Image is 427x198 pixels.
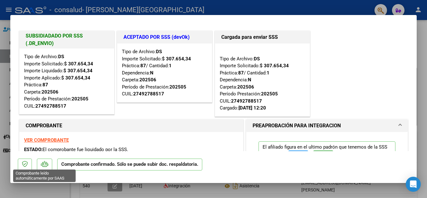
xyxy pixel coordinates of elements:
[139,77,156,83] strong: 202506
[63,68,93,74] strong: $ 307.654,34
[58,54,64,59] strong: DS
[260,63,289,69] strong: $ 307.654,34
[35,103,66,110] div: 27492788517
[313,150,333,162] button: SSS
[267,70,269,76] strong: 1
[259,141,395,165] p: El afiliado figura en el ultimo padrón que tenemos de la SSS de
[246,119,408,132] mat-expansion-panel-header: PREAPROBACIÓN PARA INTEGRACION
[26,32,108,47] h1: SUBSIDIADADO POR SSS (.DR_ENVIO)
[42,89,58,95] strong: 202506
[61,75,90,81] strong: $ 307.654,34
[406,177,421,192] div: Open Intercom Messenger
[43,147,128,152] span: El comprobante fue liquidado por la SSS.
[231,98,262,105] div: 27492788517
[72,96,88,102] strong: 202505
[123,33,206,41] h1: ACEPTADO POR SSS (devOk)
[57,159,202,171] p: Comprobante confirmado. Sólo se puede subir doc. respaldatoria.
[122,48,207,98] div: Tipo de Archivo: Importe Solicitado: Práctica: / Cantidad: Dependencia: Carpeta: Período de Prest...
[162,56,191,62] strong: $ 307.654,34
[220,48,305,112] div: Tipo de Archivo: Importe Solicitado: Práctica: / Cantidad: Dependencia: Carpeta: Período Prestaci...
[24,147,43,152] span: ESTADO:
[288,150,308,162] button: FTP
[261,91,278,97] strong: 202505
[133,90,164,98] div: 27492788517
[221,33,304,41] h1: Cargada para enviar SSS
[140,63,146,69] strong: 87
[150,70,153,76] strong: N
[169,63,172,69] strong: 1
[253,122,341,129] h1: PREAPROBACIÓN PARA INTEGRACION
[24,137,69,143] a: VER COMPROBANTE
[169,84,186,90] strong: 202505
[64,61,93,67] strong: $ 307.654,34
[254,56,260,62] strong: DS
[43,82,48,88] strong: 87
[26,123,62,129] strong: COMPROBANTE
[237,84,254,90] strong: 202506
[238,70,244,76] strong: 87
[24,53,109,109] div: Tipo de Archivo: Importe Solicitado: Importe Liquidado: Importe Aplicado: Práctica: Carpeta: Perí...
[156,49,162,54] strong: DS
[248,77,251,83] strong: N
[239,105,266,111] strong: [DATE] 12:20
